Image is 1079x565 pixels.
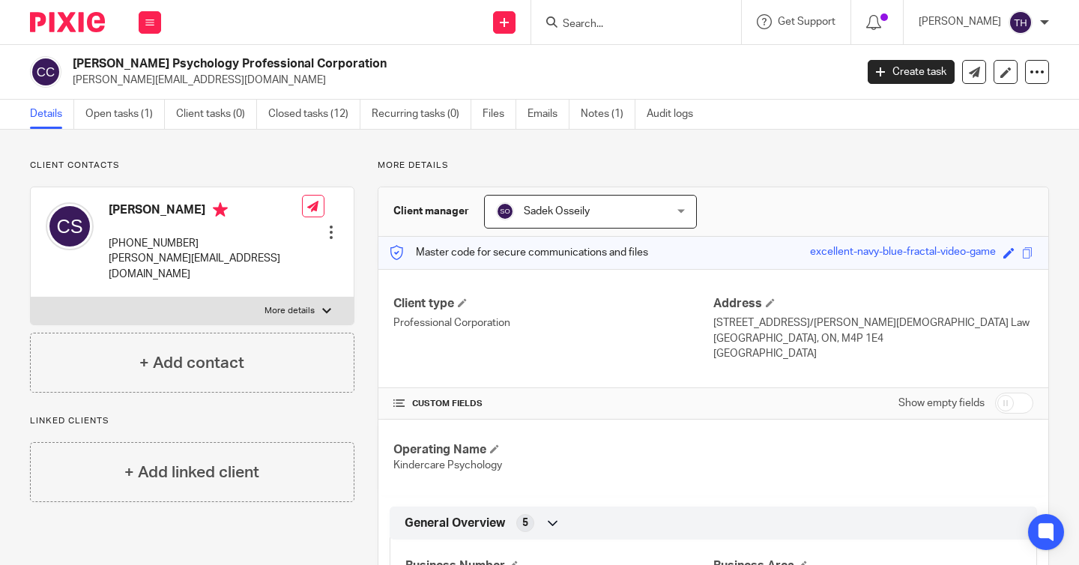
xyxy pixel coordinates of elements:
[496,202,514,220] img: svg%3E
[30,56,61,88] img: svg%3E
[124,461,259,484] h4: + Add linked client
[919,14,1001,29] p: [PERSON_NAME]
[561,18,696,31] input: Search
[30,12,105,32] img: Pixie
[528,100,569,129] a: Emails
[524,206,590,217] span: Sadek Osseily
[713,346,1033,361] p: [GEOGRAPHIC_DATA]
[213,202,228,217] i: Primary
[581,100,635,129] a: Notes (1)
[522,516,528,531] span: 5
[46,202,94,250] img: svg%3E
[73,73,845,88] p: [PERSON_NAME][EMAIL_ADDRESS][DOMAIN_NAME]
[109,202,302,221] h4: [PERSON_NAME]
[109,251,302,282] p: [PERSON_NAME][EMAIL_ADDRESS][DOMAIN_NAME]
[647,100,704,129] a: Audit logs
[109,236,302,251] p: [PHONE_NUMBER]
[393,398,713,410] h4: CUSTOM FIELDS
[713,331,1033,346] p: [GEOGRAPHIC_DATA], ON, M4P 1E4
[139,351,244,375] h4: + Add contact
[1009,10,1033,34] img: svg%3E
[73,56,691,72] h2: [PERSON_NAME] Psychology Professional Corporation
[713,315,1033,330] p: [STREET_ADDRESS]/[PERSON_NAME][DEMOGRAPHIC_DATA] Law
[265,305,315,317] p: More details
[778,16,835,27] span: Get Support
[868,60,955,84] a: Create task
[393,296,713,312] h4: Client type
[405,516,505,531] span: General Overview
[30,415,354,427] p: Linked clients
[85,100,165,129] a: Open tasks (1)
[393,442,713,458] h4: Operating Name
[378,160,1049,172] p: More details
[393,204,469,219] h3: Client manager
[483,100,516,129] a: Files
[372,100,471,129] a: Recurring tasks (0)
[390,245,648,260] p: Master code for secure communications and files
[713,296,1033,312] h4: Address
[176,100,257,129] a: Client tasks (0)
[810,244,996,262] div: excellent-navy-blue-fractal-video-game
[30,160,354,172] p: Client contacts
[393,315,713,330] p: Professional Corporation
[30,100,74,129] a: Details
[393,460,502,471] span: Kindercare Psychology
[268,100,360,129] a: Closed tasks (12)
[898,396,985,411] label: Show empty fields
